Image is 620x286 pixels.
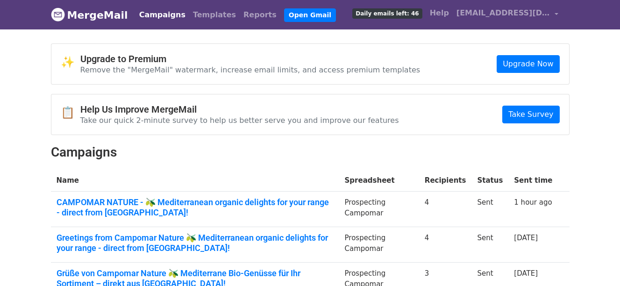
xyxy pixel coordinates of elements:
[471,170,508,192] th: Status
[57,233,334,253] a: Greetings from Campomar Nature 🫒 Mediterranean organic delights for your range - direct from [GEO...
[80,53,420,64] h4: Upgrade to Premium
[51,5,128,25] a: MergeMail
[352,8,422,19] span: Daily emails left: 46
[61,106,80,120] span: 📋
[502,106,559,123] a: Take Survey
[51,7,65,21] img: MergeMail logo
[189,6,240,24] a: Templates
[339,170,419,192] th: Spreadsheet
[135,6,189,24] a: Campaigns
[80,115,399,125] p: Take our quick 2-minute survey to help us better serve you and improve our features
[240,6,280,24] a: Reports
[61,56,80,69] span: ✨
[80,65,420,75] p: Remove the "MergeMail" watermark, increase email limits, and access premium templates
[339,227,419,263] td: Prospecting Campomar
[51,170,339,192] th: Name
[471,227,508,263] td: Sent
[508,170,558,192] th: Sent time
[514,198,552,207] a: 1 hour ago
[497,55,559,73] a: Upgrade Now
[339,192,419,227] td: Prospecting Campomar
[453,4,562,26] a: [EMAIL_ADDRESS][DOMAIN_NAME]
[514,269,538,278] a: [DATE]
[456,7,550,19] span: [EMAIL_ADDRESS][DOMAIN_NAME]
[57,197,334,217] a: CAMPOMAR NATURE - 🫒 Mediterranean organic delights for your range - direct from [GEOGRAPHIC_DATA]!
[80,104,399,115] h4: Help Us Improve MergeMail
[419,192,472,227] td: 4
[471,192,508,227] td: Sent
[284,8,336,22] a: Open Gmail
[419,170,472,192] th: Recipients
[349,4,426,22] a: Daily emails left: 46
[426,4,453,22] a: Help
[514,234,538,242] a: [DATE]
[419,227,472,263] td: 4
[51,144,570,160] h2: Campaigns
